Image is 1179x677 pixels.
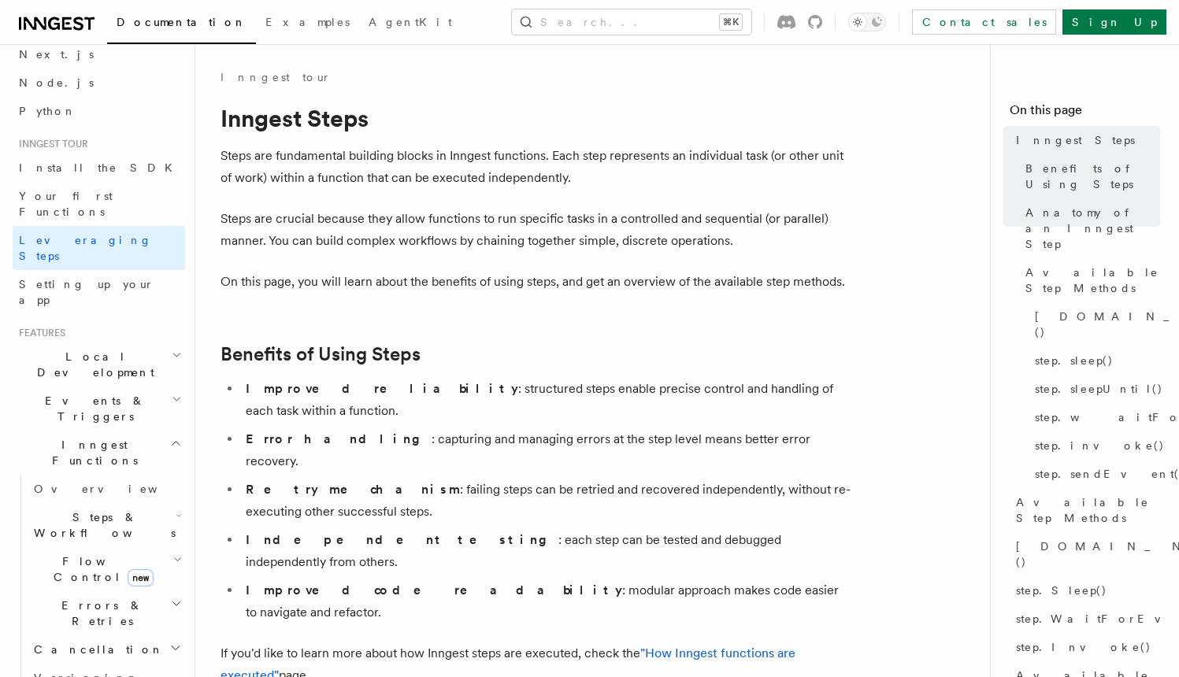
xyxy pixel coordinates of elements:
[1010,633,1160,661] a: step.Invoke()
[128,569,154,586] span: new
[1010,576,1160,605] a: step.Sleep()
[1029,403,1160,431] a: step.waitForEvent()
[246,431,432,446] strong: Error handling
[13,393,172,424] span: Events & Triggers
[1035,353,1114,368] span: step.sleep()
[34,483,196,495] span: Overview
[1025,265,1160,296] span: Available Step Methods
[13,349,172,380] span: Local Development
[13,182,185,226] a: Your first Functions
[1010,126,1160,154] a: Inngest Steps
[241,479,851,523] li: : failing steps can be retried and recovered independently, without re-executing other successful...
[246,583,622,597] strong: Improved code readability
[28,553,173,585] span: Flow Control
[221,271,851,293] p: On this page, you will learn about the benefits of using steps, and get an overview of the availa...
[1010,605,1160,633] a: step.WaitForEvent()
[1016,132,1135,148] span: Inngest Steps
[912,9,1056,35] a: Contact sales
[1062,9,1166,35] a: Sign Up
[1019,198,1160,258] a: Anatomy of an Inngest Step
[1025,205,1160,252] span: Anatomy of an Inngest Step
[28,597,171,629] span: Errors & Retries
[720,14,742,30] kbd: ⌘K
[28,503,185,547] button: Steps & Workflows
[13,342,185,387] button: Local Development
[13,226,185,270] a: Leveraging Steps
[13,387,185,431] button: Events & Triggers
[19,105,76,117] span: Python
[13,270,185,314] a: Setting up your app
[19,76,94,89] span: Node.js
[28,509,176,541] span: Steps & Workflows
[1029,375,1160,403] a: step.sleepUntil()
[221,69,331,85] a: Inngest tour
[19,278,154,306] span: Setting up your app
[13,431,185,475] button: Inngest Functions
[221,208,851,252] p: Steps are crucial because they allow functions to run specific tasks in a controlled and sequenti...
[1029,346,1160,375] a: step.sleep()
[1025,161,1160,192] span: Benefits of Using Steps
[1035,381,1163,397] span: step.sleepUntil()
[28,635,185,664] button: Cancellation
[1016,494,1160,526] span: Available Step Methods
[28,591,185,635] button: Errors & Retries
[13,40,185,68] a: Next.js
[117,16,247,28] span: Documentation
[1019,258,1160,302] a: Available Step Methods
[107,5,256,44] a: Documentation
[13,327,65,339] span: Features
[246,482,460,497] strong: Retry mechanism
[1029,431,1160,460] a: step.invoke()
[19,48,94,61] span: Next.js
[19,161,182,174] span: Install the SDK
[13,97,185,125] a: Python
[246,532,558,547] strong: Independent testing
[13,437,170,468] span: Inngest Functions
[28,547,185,591] button: Flow Controlnew
[256,5,359,43] a: Examples
[1010,488,1160,532] a: Available Step Methods
[13,68,185,97] a: Node.js
[1010,532,1160,576] a: [DOMAIN_NAME]()
[19,234,152,262] span: Leveraging Steps
[1016,583,1107,598] span: step.Sleep()
[1035,438,1165,453] span: step.invoke()
[1029,302,1160,346] a: [DOMAIN_NAME]()
[13,138,88,150] span: Inngest tour
[369,16,452,28] span: AgentKit
[848,13,886,31] button: Toggle dark mode
[1019,154,1160,198] a: Benefits of Using Steps
[19,190,113,218] span: Your first Functions
[221,145,851,189] p: Steps are fundamental building blocks in Inngest functions. Each step represents an individual ta...
[221,343,421,365] a: Benefits of Using Steps
[28,642,164,657] span: Cancellation
[241,579,851,623] li: : modular approach makes code easier to navigate and refactor.
[1010,101,1160,126] h4: On this page
[1029,460,1160,488] a: step.sendEvent()
[246,381,518,396] strong: Improved reliability
[359,5,462,43] a: AgentKit
[241,529,851,573] li: : each step can be tested and debugged independently from others.
[512,9,751,35] button: Search...⌘K
[1016,639,1151,655] span: step.Invoke()
[28,475,185,503] a: Overview
[241,428,851,472] li: : capturing and managing errors at the step level means better error recovery.
[241,378,851,422] li: : structured steps enable precise control and handling of each task within a function.
[221,104,851,132] h1: Inngest Steps
[13,154,185,182] a: Install the SDK
[265,16,350,28] span: Examples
